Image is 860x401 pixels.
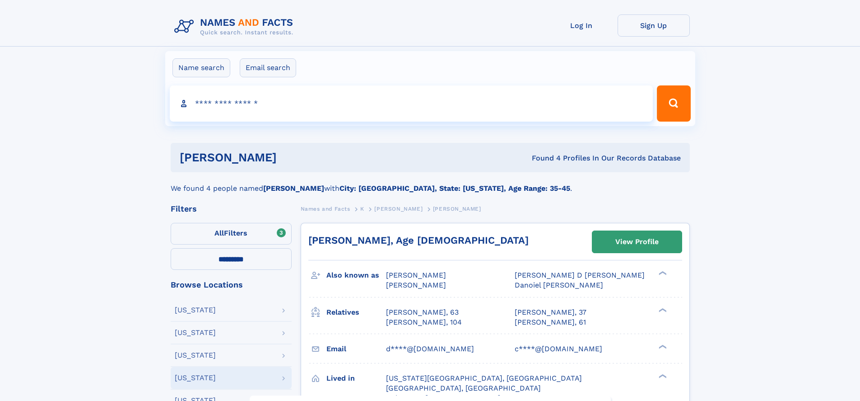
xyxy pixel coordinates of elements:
[386,374,582,382] span: [US_STATE][GEOGRAPHIC_DATA], [GEOGRAPHIC_DATA]
[374,206,423,212] span: [PERSON_NAME]
[308,235,529,246] a: [PERSON_NAME], Age [DEMOGRAPHIC_DATA]
[615,231,659,252] div: View Profile
[515,271,645,279] span: [PERSON_NAME] D [PERSON_NAME]
[175,374,216,382] div: [US_STATE]
[240,58,296,77] label: Email search
[171,223,292,245] label: Filters
[180,152,404,163] h1: [PERSON_NAME]
[360,206,364,212] span: K
[404,153,681,163] div: Found 4 Profiles In Our Records Database
[326,268,386,283] h3: Also known as
[386,317,462,327] a: [PERSON_NAME], 104
[175,307,216,314] div: [US_STATE]
[326,341,386,357] h3: Email
[170,85,653,122] input: search input
[545,14,618,37] a: Log In
[263,184,324,193] b: [PERSON_NAME]
[175,352,216,359] div: [US_STATE]
[171,281,292,289] div: Browse Locations
[515,317,586,327] a: [PERSON_NAME], 61
[374,203,423,214] a: [PERSON_NAME]
[656,307,667,313] div: ❯
[515,307,586,317] a: [PERSON_NAME], 37
[326,371,386,386] h3: Lived in
[171,205,292,213] div: Filters
[172,58,230,77] label: Name search
[386,307,459,317] a: [PERSON_NAME], 63
[657,85,690,122] button: Search Button
[326,305,386,320] h3: Relatives
[175,329,216,336] div: [US_STATE]
[656,344,667,349] div: ❯
[515,281,603,289] span: Danoiel [PERSON_NAME]
[592,231,682,253] a: View Profile
[386,281,446,289] span: [PERSON_NAME]
[433,206,481,212] span: [PERSON_NAME]
[386,271,446,279] span: [PERSON_NAME]
[339,184,570,193] b: City: [GEOGRAPHIC_DATA], State: [US_STATE], Age Range: 35-45
[618,14,690,37] a: Sign Up
[171,172,690,194] div: We found 4 people named with .
[171,14,301,39] img: Logo Names and Facts
[656,270,667,276] div: ❯
[656,373,667,379] div: ❯
[214,229,224,237] span: All
[360,203,364,214] a: K
[386,384,541,392] span: [GEOGRAPHIC_DATA], [GEOGRAPHIC_DATA]
[301,203,350,214] a: Names and Facts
